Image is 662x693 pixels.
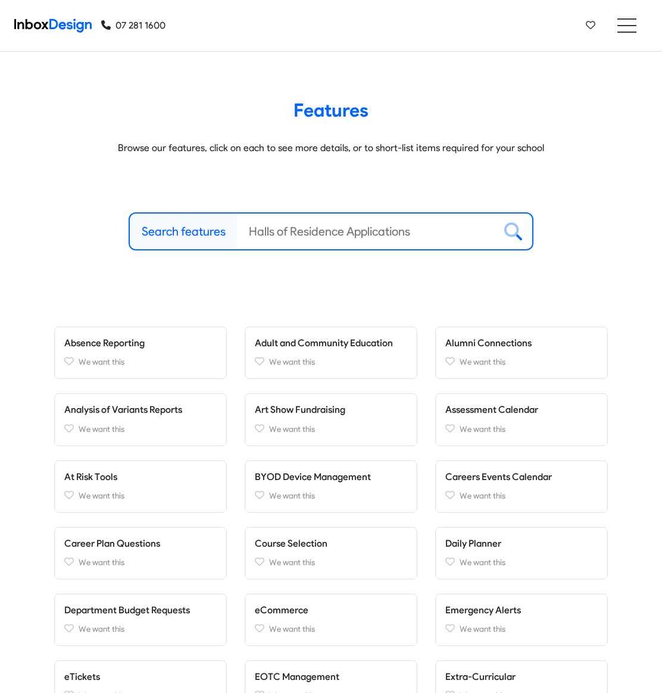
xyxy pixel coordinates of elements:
a: We want this [64,355,217,369]
div: Analysis of Variants Reports [45,393,236,446]
heading: Features [63,99,599,122]
div: At Risk Tools [45,460,236,513]
div: Assessment Calendar [426,393,617,446]
a: We want this [255,355,407,369]
div: Career Plan Questions [45,527,236,579]
a: We want this [445,555,598,569]
a: We want this [64,622,217,636]
a: We want this [64,555,217,569]
span: We want this [79,624,124,634]
div: Alumni Connections [426,327,617,379]
a: We want this [445,422,598,436]
a: eCommerce [255,604,308,616]
a: Daily Planner [445,538,501,549]
a: We want this [445,622,598,636]
a: Analysis of Variants Reports [64,404,182,415]
div: Daily Planner [426,527,617,579]
a: Adult and Community Education [255,337,393,349]
a: We want this [445,488,598,503]
div: Careers Events Calendar [426,460,617,513]
a: Emergency Alerts [445,604,521,616]
span: We want this [460,424,505,434]
div: Adult and Community Education [236,327,426,379]
div: eCommerce [236,594,426,646]
a: Extra-Curricular [445,671,516,682]
span: We want this [460,557,505,567]
span: We want this [269,491,315,500]
a: We want this [64,422,217,436]
a: We want this [445,355,598,369]
a: Art Show Fundraising [255,404,345,415]
a: We want this [255,622,407,636]
span: We want this [79,357,124,366]
a: Assessment Calendar [445,404,538,415]
a: We want this [64,488,217,503]
span: We want this [269,624,315,634]
a: Alumni Connections [445,337,532,349]
span: We want this [79,491,124,500]
span: We want this [460,357,505,366]
div: Emergency Alerts [426,594,617,646]
a: At Risk Tools [64,471,117,482]
div: Art Show Fundraising [236,393,426,446]
a: eTickets [64,671,100,682]
span: We want this [460,624,505,634]
span: We want this [269,357,315,366]
input: Halls of Residence Applications [237,214,495,249]
a: We want this [255,488,407,503]
a: Absence Reporting [64,337,145,349]
a: We want this [255,555,407,569]
div: Course Selection [236,527,426,579]
a: Department Budget Requests [64,604,190,616]
label: Search features [142,222,226,240]
a: We want this [255,422,407,436]
p: Browse our features, click on each to see more details, or to short-list items required for your ... [63,141,599,155]
a: Course Selection [255,538,327,549]
div: BYOD Device Management [236,460,426,513]
span: We want this [79,557,124,567]
span: We want this [269,557,315,567]
a: EOTC Management [255,671,339,682]
div: Absence Reporting [45,327,236,379]
a: 07 281 1600 [101,18,165,33]
a: BYOD Device Management [255,471,371,482]
span: We want this [79,424,124,434]
a: Careers Events Calendar [445,471,552,482]
a: Career Plan Questions [64,538,160,549]
span: We want this [269,424,315,434]
span: We want this [460,491,505,500]
div: Department Budget Requests [45,594,236,646]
